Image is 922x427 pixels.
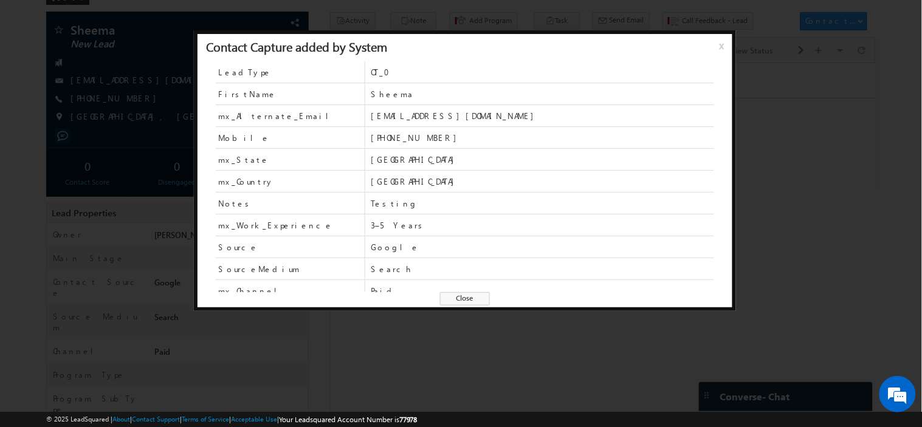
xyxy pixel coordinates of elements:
[132,415,180,423] a: Contact Support
[216,149,365,170] span: mx_State
[63,64,204,80] div: Chat with us now
[216,193,365,214] span: Notes
[78,114,176,124] span: Contact Capture:
[112,415,130,423] a: About
[16,112,222,324] textarea: Type your message and hit 'Enter'
[719,39,729,61] span: x
[199,6,229,35] div: Minimize live chat window
[216,105,365,126] span: mx_Alternate_Email
[219,198,254,209] span: Notes
[219,154,270,165] span: mx_State
[78,81,286,102] span: [PERSON_NAME]([EMAIL_ADDRESS][DOMAIN_NAME])
[219,67,272,78] span: LeadType
[165,335,221,351] em: Start Chat
[216,61,365,83] span: LeadType
[371,198,714,209] span: Testing
[371,89,714,100] span: Sheema
[216,236,365,258] span: Source
[216,258,365,279] span: SourceMedium
[219,285,287,296] span: mx_Channel
[163,92,190,102] span: System
[78,70,357,102] span: Contact Owner changed from to by through .
[216,83,365,104] span: FirstName
[371,132,714,143] span: [PHONE_NUMBER]
[216,171,365,192] span: mx_Country
[12,9,54,27] span: Activity Type
[371,220,714,231] span: 3–5 Years
[232,92,291,102] span: Automation
[371,285,714,296] span: Paid
[371,154,714,165] span: [GEOGRAPHIC_DATA]
[78,70,357,91] span: System([EMAIL_ADDRESS][DOMAIN_NAME])
[371,111,714,121] span: [EMAIL_ADDRESS][DOMAIN_NAME]
[219,264,300,275] span: SourceMedium
[440,292,490,306] span: Close
[231,415,277,423] a: Acceptable Use
[38,84,74,95] span: 04:29 PM
[279,415,418,424] span: Your Leadsquared Account Number is
[207,41,388,52] div: Contact Capture added by System
[38,128,74,149] span: 04:27 PM
[371,264,714,275] span: Search
[216,280,365,301] span: mx_Channel
[371,242,714,253] span: Google
[219,242,259,253] span: Source
[219,89,277,100] span: FirstName
[219,111,339,121] span: mx_Alternate_Email
[219,220,334,231] span: mx_Work_Experience
[182,415,229,423] a: Terms of Service
[46,414,418,425] span: © 2025 LeadSquared | | | | |
[78,114,478,125] div: .
[216,214,365,236] span: mx_Work_Experience
[399,415,418,424] span: 77978
[371,67,714,78] span: OT_0
[38,70,65,81] span: [DATE]
[12,47,52,58] div: [DATE]
[209,13,233,24] div: All Time
[219,132,270,143] span: Mobile
[183,9,199,27] span: Time
[371,176,714,187] span: [GEOGRAPHIC_DATA]
[219,176,275,187] span: mx_Country
[61,10,152,28] div: All Selected
[185,114,241,124] span: details
[216,127,365,148] span: Mobile
[21,64,51,80] img: d_60004797649_company_0_60004797649
[64,13,99,24] div: All Selected
[38,114,65,125] span: [DATE]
